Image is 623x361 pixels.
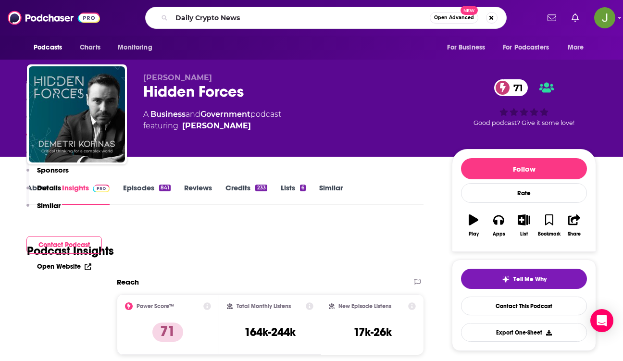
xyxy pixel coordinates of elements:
span: 71 [504,79,528,96]
a: Show notifications dropdown [544,10,560,26]
h2: Reach [117,277,139,286]
a: Episodes841 [123,183,171,205]
a: Contact This Podcast [461,297,587,315]
div: Open Intercom Messenger [590,309,613,332]
span: For Business [447,41,485,54]
button: open menu [561,38,596,57]
div: Share [568,231,581,237]
a: 71 [494,79,528,96]
span: Tell Me Why [513,275,547,283]
h2: New Episode Listens [338,303,391,310]
span: featuring [143,120,281,132]
h3: 164k-244k [244,325,296,339]
span: New [461,6,478,15]
a: Government [200,110,250,119]
button: open menu [27,38,75,57]
p: Similar [37,201,61,210]
img: tell me why sparkle [502,275,510,283]
a: Similar [319,183,343,205]
button: open menu [111,38,164,57]
span: Podcasts [34,41,62,54]
div: Search podcasts, credits, & more... [145,7,507,29]
div: Rate [461,183,587,203]
div: 841 [159,185,171,191]
span: For Podcasters [503,41,549,54]
button: open menu [497,38,563,57]
a: Demetri Kofinas [182,120,251,132]
div: Play [469,231,479,237]
button: Export One-Sheet [461,323,587,342]
button: Contact Podcast [26,236,102,254]
button: Play [461,208,486,243]
a: Charts [74,38,106,57]
div: Apps [493,231,505,237]
span: Good podcast? Give it some love! [473,119,574,126]
img: User Profile [594,7,615,28]
a: Business [150,110,186,119]
div: A podcast [143,109,281,132]
p: 71 [152,323,183,342]
h2: Total Monthly Listens [237,303,291,310]
a: Reviews [184,183,212,205]
span: [PERSON_NAME] [143,73,212,82]
div: 71Good podcast? Give it some love! [452,73,596,133]
a: Credits233 [225,183,267,205]
a: Open Website [37,262,91,271]
button: Similar [26,201,61,219]
button: Share [562,208,587,243]
div: 233 [255,185,267,191]
span: Logged in as jon47193 [594,7,615,28]
button: Bookmark [536,208,561,243]
span: Open Advanced [434,15,474,20]
img: Podchaser - Follow, Share and Rate Podcasts [8,9,100,27]
button: Open AdvancedNew [430,12,478,24]
div: List [520,231,528,237]
a: Lists6 [281,183,306,205]
button: tell me why sparkleTell Me Why [461,269,587,289]
span: Monitoring [118,41,152,54]
span: More [568,41,584,54]
button: Show profile menu [594,7,615,28]
div: Bookmark [538,231,561,237]
h2: Power Score™ [137,303,174,310]
button: List [511,208,536,243]
div: 6 [300,185,306,191]
span: Charts [80,41,100,54]
p: Details [37,183,61,192]
h3: 17k-26k [353,325,392,339]
span: and [186,110,200,119]
input: Search podcasts, credits, & more... [172,10,430,25]
button: open menu [440,38,497,57]
img: Hidden Forces [29,66,125,162]
a: Show notifications dropdown [568,10,583,26]
button: Follow [461,158,587,179]
button: Apps [486,208,511,243]
button: Details [26,183,61,201]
